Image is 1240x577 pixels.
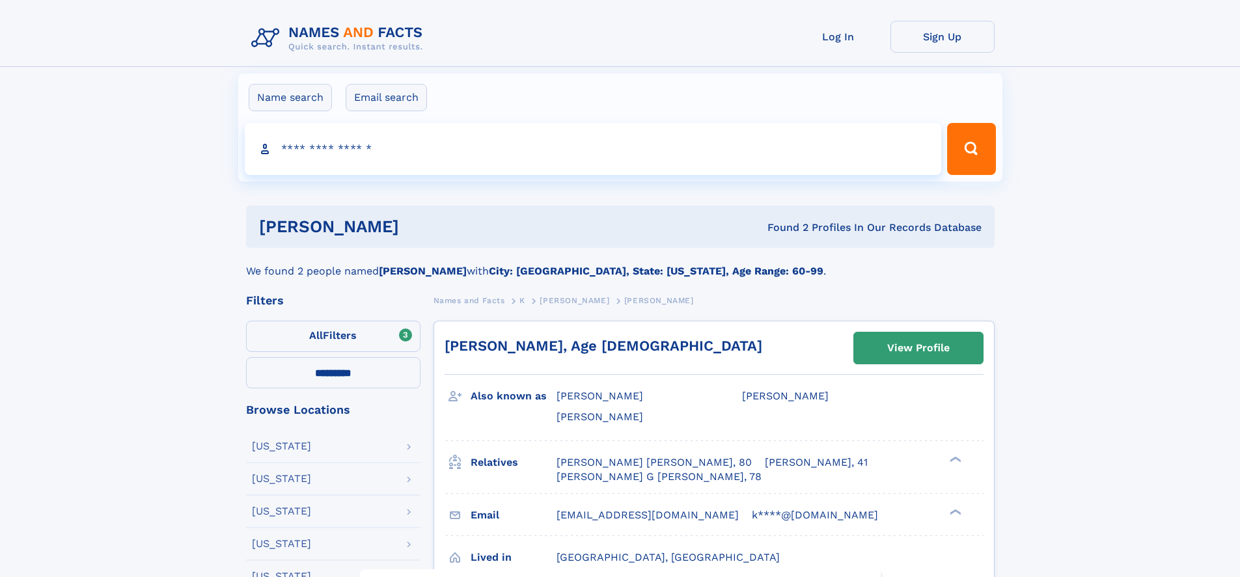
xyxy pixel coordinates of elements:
[252,474,311,484] div: [US_STATE]
[519,296,525,305] span: K
[259,219,583,235] h1: [PERSON_NAME]
[540,296,609,305] span: [PERSON_NAME]
[246,248,995,279] div: We found 2 people named with .
[946,507,962,516] div: ❯
[519,292,525,308] a: K
[471,504,557,526] h3: Email
[489,265,823,277] b: City: [GEOGRAPHIC_DATA], State: [US_STATE], Age Range: 60-99
[765,455,868,470] a: [PERSON_NAME], 41
[540,292,609,308] a: [PERSON_NAME]
[947,123,995,175] button: Search Button
[346,84,427,111] label: Email search
[742,390,829,402] span: [PERSON_NAME]
[557,509,739,521] span: [EMAIL_ADDRESS][DOMAIN_NAME]
[557,410,643,423] span: [PERSON_NAME]
[890,21,995,53] a: Sign Up
[946,455,962,463] div: ❯
[379,265,467,277] b: [PERSON_NAME]
[471,451,557,474] h3: Relatives
[557,551,780,563] span: [GEOGRAPHIC_DATA], [GEOGRAPHIC_DATA]
[471,546,557,569] h3: Lived in
[583,221,982,235] div: Found 2 Profiles In Our Records Database
[887,333,950,363] div: View Profile
[557,390,643,402] span: [PERSON_NAME]
[246,404,420,416] div: Browse Locations
[246,21,434,56] img: Logo Names and Facts
[252,539,311,549] div: [US_STATE]
[246,295,420,306] div: Filters
[252,506,311,517] div: [US_STATE]
[309,329,323,342] span: All
[445,338,762,354] a: [PERSON_NAME], Age [DEMOGRAPHIC_DATA]
[252,441,311,451] div: [US_STATE]
[246,321,420,352] label: Filters
[624,296,694,305] span: [PERSON_NAME]
[245,123,942,175] input: search input
[471,385,557,407] h3: Also known as
[557,470,762,484] a: [PERSON_NAME] G [PERSON_NAME], 78
[786,21,890,53] a: Log In
[249,84,332,111] label: Name search
[434,292,505,308] a: Names and Facts
[557,455,752,470] a: [PERSON_NAME] [PERSON_NAME], 80
[854,332,983,364] a: View Profile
